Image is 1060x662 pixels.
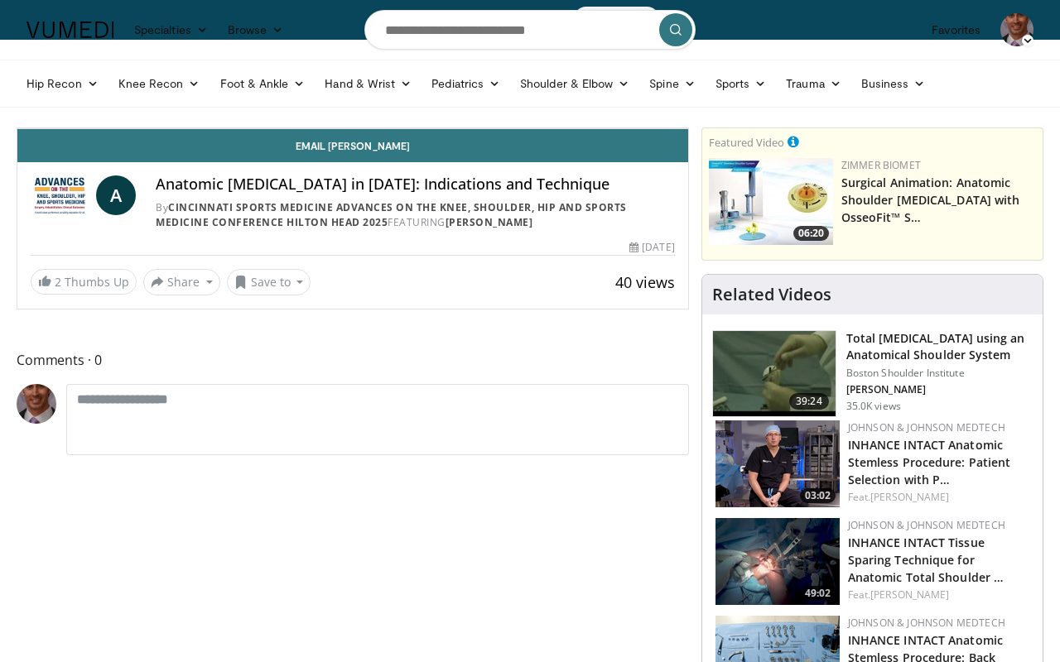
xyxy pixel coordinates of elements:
a: Johnson & Johnson MedTech [848,616,1005,630]
div: [DATE] [629,240,674,255]
div: Feat. [848,490,1029,505]
img: VuMedi Logo [26,22,114,38]
a: [PERSON_NAME] [870,490,949,504]
video-js: Video Player [17,128,688,129]
a: Spine [639,67,705,100]
a: [PERSON_NAME] [870,588,949,602]
a: Hand & Wrist [315,67,422,100]
p: [PERSON_NAME] [846,383,1033,396]
a: Specialties [124,13,218,46]
span: 49:02 [800,586,836,601]
a: Browse [218,13,294,46]
img: be772085-eebf-4ea1-ae5e-6ff3058a57ae.150x105_q85_crop-smart_upscale.jpg [715,518,840,605]
img: Cincinnati Sports Medicine Advances on the Knee, Shoulder, Hip and Sports Medicine Conference Hil... [31,175,89,215]
a: Zimmer Biomet [841,158,921,172]
div: Feat. [848,588,1029,602]
a: Foot & Ankle [210,67,316,100]
a: Sports [706,67,777,100]
a: Knee Recon [108,67,210,100]
img: 84e7f812-2061-4fff-86f6-cdff29f66ef4.150x105_q85_crop-smart_upscale.jpg [709,158,833,245]
a: Favorites [922,13,990,46]
input: Search topics, interventions [364,10,696,50]
a: 06:20 [709,158,833,245]
span: 03:02 [800,488,836,503]
img: 38824_0000_3.png.150x105_q85_crop-smart_upscale.jpg [713,331,836,417]
a: Shoulder & Elbow [510,67,639,100]
a: 2 Thumbs Up [31,269,137,295]
a: Johnson & Johnson MedTech [848,420,1005,434]
button: Share [143,269,220,295]
a: 49:02 [715,518,840,605]
a: 03:02 [715,420,840,507]
span: Comments 0 [17,349,689,371]
span: 2 [55,274,61,290]
a: Pediatrics [422,67,510,100]
span: 40 views [615,272,675,292]
p: 35.0K views [846,400,901,413]
div: By FEATURING [156,200,675,230]
a: [PERSON_NAME] [446,215,533,229]
a: Trauma [776,67,851,100]
a: Business [851,67,936,100]
a: INHANCE INTACT Anatomic Stemless Procedure: Patient Selection with P… [848,437,1011,487]
a: Johnson & Johnson MedTech [848,518,1005,532]
a: INHANCE INTACT Tissue Sparing Technique for Anatomic Total Shoulder … [848,535,1005,585]
span: 39:24 [789,393,829,410]
h4: Anatomic [MEDICAL_DATA] in [DATE]: Indications and Technique [156,175,675,194]
a: 39:24 Total [MEDICAL_DATA] using an Anatomical Shoulder System Boston Shoulder Institute [PERSON_... [712,330,1033,418]
a: Email [PERSON_NAME] [17,129,688,162]
a: Surgical Animation: Anatomic Shoulder [MEDICAL_DATA] with OsseoFit™ S… [841,175,1020,225]
span: 06:20 [793,226,829,241]
p: Boston Shoulder Institute [846,367,1033,380]
img: 8c9576da-f4c2-4ad1-9140-eee6262daa56.png.150x105_q85_crop-smart_upscale.png [715,420,840,507]
small: Featured Video [709,135,784,150]
h4: Related Videos [712,285,831,305]
img: Avatar [1000,13,1033,46]
button: Save to [227,269,311,295]
a: A [96,175,136,215]
a: Hip Recon [17,67,108,100]
h3: Total [MEDICAL_DATA] using an Anatomical Shoulder System [846,330,1033,363]
img: Avatar [17,384,56,424]
a: Cincinnati Sports Medicine Advances on the Knee, Shoulder, Hip and Sports Medicine Conference Hil... [156,200,627,229]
